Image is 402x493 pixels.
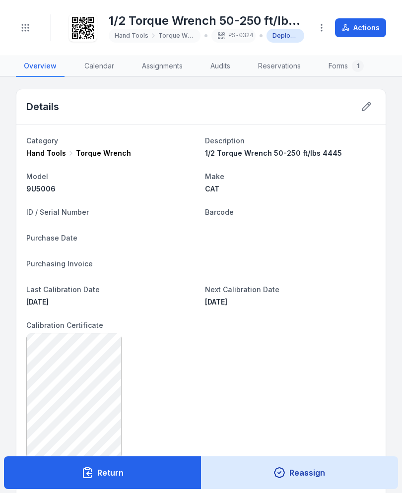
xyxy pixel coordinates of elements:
[205,208,234,216] span: Barcode
[26,285,100,294] span: Last Calibration Date
[76,56,122,77] a: Calendar
[134,56,191,77] a: Assignments
[205,285,279,294] span: Next Calibration Date
[76,148,131,158] span: Torque Wrench
[26,148,66,158] span: Hand Tools
[26,298,49,306] span: [DATE]
[26,321,103,329] span: Calibration Certificate
[26,298,49,306] time: 8/9/2025, 12:00:00 am
[352,60,364,72] div: 1
[16,56,65,77] a: Overview
[26,185,56,193] span: 9U5006
[16,18,35,37] button: Toggle navigation
[158,32,195,40] span: Torque Wrench
[205,136,245,145] span: Description
[205,149,342,157] span: 1/2 Torque Wrench 50-250 ft/lbs 4445
[26,172,48,181] span: Model
[211,29,255,43] div: PS-0324
[26,136,58,145] span: Category
[115,32,148,40] span: Hand Tools
[26,259,93,268] span: Purchasing Invoice
[26,234,77,242] span: Purchase Date
[335,18,386,37] button: Actions
[26,208,89,216] span: ID / Serial Number
[4,456,201,489] button: Return
[205,298,227,306] time: 8/3/2026, 12:00:00 am
[109,13,304,29] h1: 1/2 Torque Wrench 50-250 ft/lbs 4445
[267,29,305,43] div: Deployed
[250,56,309,77] a: Reservations
[26,100,59,114] h2: Details
[205,185,219,193] span: CAT
[201,456,399,489] button: Reassign
[321,56,372,77] a: Forms1
[205,298,227,306] span: [DATE]
[205,172,224,181] span: Make
[202,56,238,77] a: Audits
